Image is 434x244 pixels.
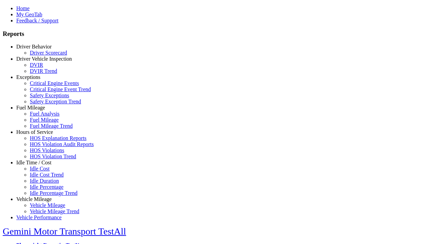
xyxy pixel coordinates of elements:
[30,93,69,98] a: Safety Exceptions
[16,105,45,110] a: Fuel Mileage
[30,184,63,190] a: Idle Percentage
[30,166,50,171] a: Idle Cost
[30,86,91,92] a: Critical Engine Event Trend
[16,215,62,220] a: Vehicle Performance
[30,172,64,178] a: Idle Cost Trend
[16,18,58,23] a: Feedback / Support
[16,74,40,80] a: Exceptions
[30,117,59,123] a: Fuel Mileage
[16,129,53,135] a: Hours of Service
[16,160,52,165] a: Idle Time / Cost
[30,202,65,208] a: Vehicle Mileage
[30,99,81,104] a: Safety Exception Trend
[16,56,72,62] a: Driver Vehicle Inspection
[16,5,29,11] a: Home
[30,154,76,159] a: HOS Violation Trend
[16,196,52,202] a: Vehicle Mileage
[3,226,126,237] a: Gemini Motor Transport TestAll
[30,123,73,129] a: Fuel Mileage Trend
[30,135,86,141] a: HOS Explanation Reports
[30,141,94,147] a: HOS Violation Audit Reports
[30,147,64,153] a: HOS Violations
[30,208,79,214] a: Vehicle Mileage Trend
[16,44,52,49] a: Driver Behavior
[30,178,59,184] a: Idle Duration
[30,190,77,196] a: Idle Percentage Trend
[3,30,431,38] h3: Reports
[30,50,67,56] a: Driver Scorecard
[30,111,60,117] a: Fuel Analysis
[30,68,57,74] a: DVIR Trend
[30,62,43,68] a: DVIR
[30,80,79,86] a: Critical Engine Events
[16,12,42,17] a: My GeoTab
